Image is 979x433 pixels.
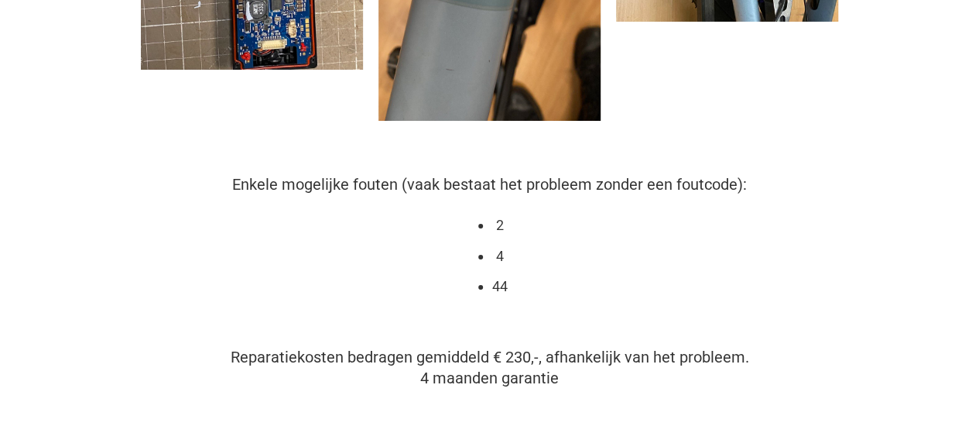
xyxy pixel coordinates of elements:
span: Reparatiekosten bedragen gemiddeld € 230,-, afhankelijk van het probleem. [231,348,749,366]
li: 44 [492,277,508,297]
span: 4 maanden garantie [420,369,559,387]
li: 4 [492,246,508,266]
li: 2 [492,215,508,235]
span: Enkele mogelijke fouten (vaak bestaat het probleem zonder een foutcode): [232,175,747,194]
